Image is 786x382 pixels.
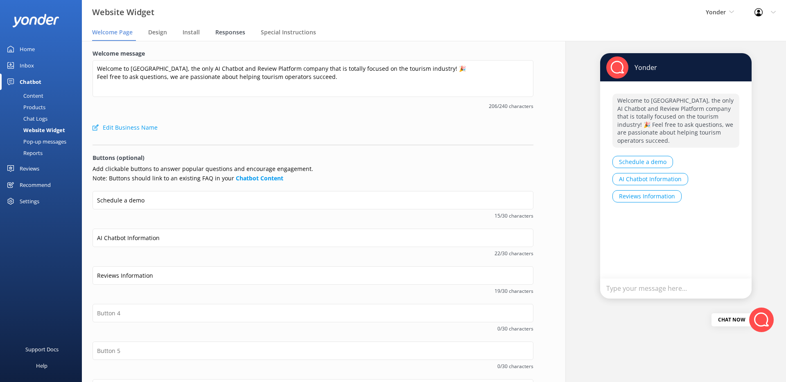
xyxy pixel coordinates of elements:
[5,113,82,124] a: Chat Logs
[20,177,51,193] div: Recommend
[92,28,133,36] span: Welcome Page
[5,136,82,147] a: Pop-up messages
[93,49,533,58] label: Welcome message
[148,28,167,36] span: Design
[5,90,82,101] a: Content
[20,74,41,90] div: Chatbot
[236,174,283,182] a: Chatbot Content
[261,28,316,36] span: Special Instructions
[183,28,200,36] span: Install
[20,57,34,74] div: Inbox
[93,342,533,360] input: Button 5
[5,124,82,136] a: Website Widget
[20,41,35,57] div: Home
[93,60,533,97] textarea: Welcome to [GEOGRAPHIC_DATA], the only AI Chatbot and Review Platform company that is totally foc...
[25,341,59,357] div: Support Docs
[93,287,533,295] span: 19/30 characters
[5,147,82,159] a: Reports
[5,101,82,113] a: Products
[93,249,533,257] span: 22/30 characters
[93,119,158,136] button: Edit Business Name
[93,325,533,333] span: 0/30 characters
[93,304,533,322] input: Button 4
[5,124,65,136] div: Website Widget
[711,313,752,326] div: Chat now
[5,101,45,113] div: Products
[5,147,43,159] div: Reports
[36,357,47,374] div: Help
[93,153,533,162] p: Buttons (optional)
[93,229,533,247] input: Button 2
[5,136,66,147] div: Pop-up messages
[600,279,752,299] div: Type your message here...
[215,28,245,36] span: Responses
[612,94,739,148] p: Welcome to [GEOGRAPHIC_DATA], the only AI Chatbot and Review Platform company that is totally foc...
[93,191,533,209] input: Button 1
[92,6,154,19] h3: Website Widget
[612,190,682,202] button: Reviews Information
[20,193,39,209] div: Settings
[706,8,726,16] span: Yonder
[93,362,533,370] span: 0/30 characters
[5,113,47,124] div: Chat Logs
[628,63,657,72] p: Yonder
[612,156,673,168] button: Schedule a demo
[20,160,39,177] div: Reviews
[612,173,688,185] button: AI Chatbot Information
[93,164,533,183] p: Add clickable buttons to answer popular questions and encourage engagement. Note: Buttons should ...
[93,266,533,285] input: Button 3
[12,14,59,27] img: yonder-white-logo.png
[93,212,533,220] span: 15/30 characters
[93,102,533,110] span: 206/240 characters
[5,90,43,101] div: Content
